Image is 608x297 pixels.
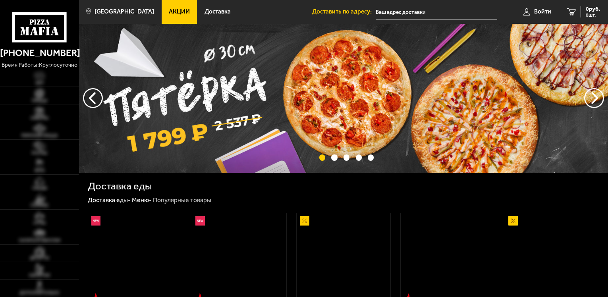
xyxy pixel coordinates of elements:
[508,216,518,226] img: Акционный
[83,88,103,108] button: следующий
[88,196,131,204] a: Доставка еды-
[368,154,374,160] button: точки переключения
[312,9,376,15] span: Доставить по адресу:
[91,216,101,226] img: Новинка
[153,196,211,204] div: Популярные товары
[195,216,205,226] img: Новинка
[376,5,497,19] input: Ваш адрес доставки
[586,6,600,12] span: 0 руб.
[319,154,325,160] button: точки переключения
[356,154,362,160] button: точки переключения
[584,88,604,108] button: предыдущий
[95,9,154,15] span: [GEOGRAPHIC_DATA]
[132,196,152,204] a: Меню-
[169,9,190,15] span: Акции
[586,13,600,17] span: 0 шт.
[300,216,309,226] img: Акционный
[344,154,349,160] button: точки переключения
[205,9,231,15] span: Доставка
[88,181,152,191] h1: Доставка еды
[331,154,337,160] button: точки переключения
[534,9,551,15] span: Войти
